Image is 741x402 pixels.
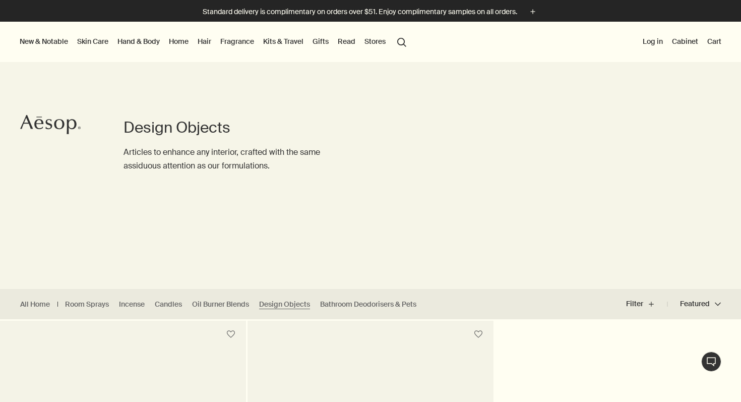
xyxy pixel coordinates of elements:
a: Incense [119,300,145,309]
a: Home [167,35,191,48]
a: Design Objects [259,300,310,309]
a: Candles [155,300,182,309]
a: Aesop [18,112,83,140]
button: Live Assistance [701,352,721,372]
a: Kits & Travel [261,35,305,48]
button: Open search [393,32,411,51]
button: Stores [362,35,388,48]
a: Cabinet [670,35,700,48]
a: Hand & Body [115,35,162,48]
a: Read [336,35,357,48]
p: Standard delivery is complimentary on orders over $51. Enjoy complimentary samples on all orders. [203,7,517,17]
button: Save to cabinet [222,325,240,343]
a: Room Sprays [65,300,109,309]
a: All Home [20,300,50,309]
button: Standard delivery is complimentary on orders over $51. Enjoy complimentary samples on all orders. [203,6,538,18]
a: Oil Burner Blends [192,300,249,309]
button: New & Notable [18,35,70,48]
button: Cart [705,35,723,48]
button: Filter [626,292,667,316]
a: Bathroom Deodorisers & Pets [320,300,416,309]
nav: primary [18,22,411,62]
nav: supplementary [641,22,723,62]
p: Articles to enhance any interior, crafted with the same assiduous attention as our formulations. [124,145,330,173]
button: Log in [641,35,665,48]
svg: Aesop [20,114,81,135]
a: Skin Care [75,35,110,48]
a: Gifts [311,35,331,48]
a: Hair [196,35,213,48]
button: Save to cabinet [469,325,487,343]
button: Featured [667,292,721,316]
h1: Design Objects [124,118,330,138]
a: Fragrance [218,35,256,48]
